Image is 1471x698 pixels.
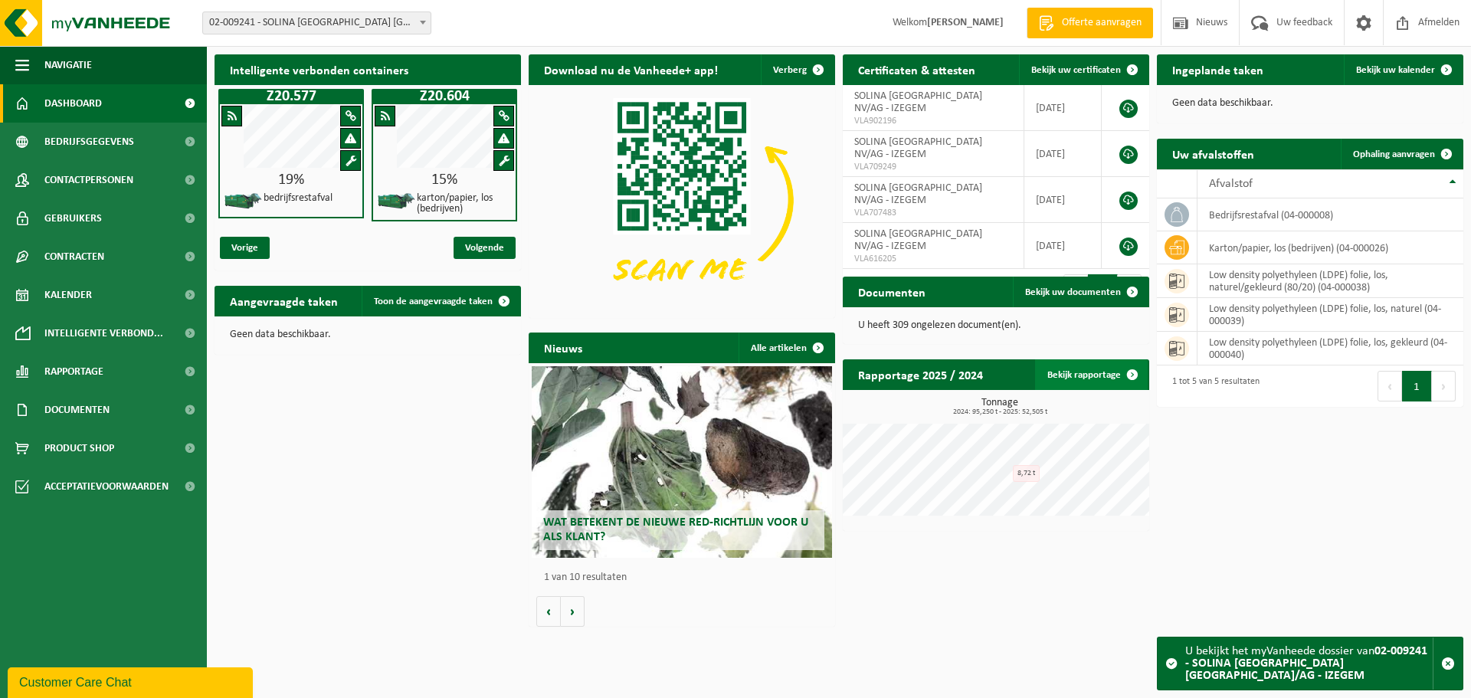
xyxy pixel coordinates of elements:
a: Offerte aanvragen [1027,8,1153,38]
td: low density polyethyleen (LDPE) folie, los, naturel (04-000039) [1197,298,1463,332]
p: Geen data beschikbaar. [230,329,506,340]
span: SOLINA [GEOGRAPHIC_DATA] NV/AG - IZEGEM [854,136,982,160]
span: Offerte aanvragen [1058,15,1145,31]
div: 19% [220,172,362,188]
span: SOLINA [GEOGRAPHIC_DATA] NV/AG - IZEGEM [854,90,982,114]
h4: karton/papier, los (bedrijven) [417,193,510,215]
span: Documenten [44,391,110,429]
span: Navigatie [44,46,92,84]
iframe: chat widget [8,664,256,698]
span: VLA902196 [854,115,1012,127]
h2: Download nu de Vanheede+ app! [529,54,733,84]
p: 1 van 10 resultaten [544,572,827,583]
a: Bekijk uw documenten [1013,277,1148,307]
span: SOLINA [GEOGRAPHIC_DATA] NV/AG - IZEGEM [854,228,982,252]
span: Kalender [44,276,92,314]
span: Afvalstof [1209,178,1253,190]
strong: [PERSON_NAME] [927,17,1004,28]
td: [DATE] [1024,223,1102,269]
h2: Rapportage 2025 / 2024 [843,359,998,389]
button: Volgende [561,596,585,627]
button: Verberg [761,54,834,85]
a: Wat betekent de nieuwe RED-richtlijn voor u als klant? [532,366,832,558]
h1: Z20.577 [222,89,360,104]
span: Product Shop [44,429,114,467]
h1: Z20.604 [375,89,513,104]
a: Ophaling aanvragen [1341,139,1462,169]
span: Intelligente verbond... [44,314,163,352]
td: karton/papier, los (bedrijven) (04-000026) [1197,231,1463,264]
td: [DATE] [1024,85,1102,131]
a: Toon de aangevraagde taken [362,286,519,316]
span: Bekijk uw kalender [1356,65,1435,75]
span: Contactpersonen [44,161,133,199]
p: U heeft 309 ongelezen document(en). [858,320,1134,331]
td: low density polyethyleen (LDPE) folie, los, gekleurd (04-000040) [1197,332,1463,365]
td: [DATE] [1024,131,1102,177]
img: HK-XZ-20-GN-01 [224,192,262,211]
h2: Uw afvalstoffen [1157,139,1270,169]
span: Wat betekent de nieuwe RED-richtlijn voor u als klant? [543,516,808,543]
span: VLA709249 [854,161,1012,173]
span: Bekijk uw documenten [1025,287,1121,297]
h2: Nieuws [529,333,598,362]
span: Verberg [773,65,807,75]
h2: Aangevraagde taken [215,286,353,316]
button: Vorige [536,596,561,627]
td: low density polyethyleen (LDPE) folie, los, naturel/gekleurd (80/20) (04-000038) [1197,264,1463,298]
span: Ophaling aanvragen [1353,149,1435,159]
span: Contracten [44,238,104,276]
span: Toon de aangevraagde taken [374,297,493,306]
span: Bekijk uw certificaten [1031,65,1121,75]
span: VLA707483 [854,207,1012,219]
img: Download de VHEPlus App [529,85,835,315]
div: U bekijkt het myVanheede dossier van [1185,637,1433,690]
span: 02-009241 - SOLINA BELGIUM NV/AG - IZEGEM [203,12,431,34]
button: 1 [1402,371,1432,401]
button: Previous [1378,371,1402,401]
h4: bedrijfsrestafval [264,193,333,204]
strong: 02-009241 - SOLINA [GEOGRAPHIC_DATA] [GEOGRAPHIC_DATA]/AG - IZEGEM [1185,645,1427,682]
td: [DATE] [1024,177,1102,223]
span: Bedrijfsgegevens [44,123,134,161]
span: SOLINA [GEOGRAPHIC_DATA] NV/AG - IZEGEM [854,182,982,206]
span: 02-009241 - SOLINA BELGIUM NV/AG - IZEGEM [202,11,431,34]
h2: Intelligente verbonden containers [215,54,521,84]
a: Alle artikelen [739,333,834,363]
a: Bekijk rapportage [1035,359,1148,390]
h2: Certificaten & attesten [843,54,991,84]
div: 1 tot 5 van 5 resultaten [1165,369,1260,403]
div: 15% [373,172,516,188]
span: Dashboard [44,84,102,123]
img: HK-XZ-20-GN-01 [377,192,415,211]
div: 8,72 t [1013,465,1040,482]
a: Bekijk uw kalender [1344,54,1462,85]
h2: Documenten [843,277,941,306]
button: Next [1432,371,1456,401]
h3: Tonnage [850,398,1149,416]
span: Vorige [220,237,270,259]
td: bedrijfsrestafval (04-000008) [1197,198,1463,231]
span: Gebruikers [44,199,102,238]
h2: Ingeplande taken [1157,54,1279,84]
a: Bekijk uw certificaten [1019,54,1148,85]
span: 2024: 95,250 t - 2025: 52,505 t [850,408,1149,416]
span: Acceptatievoorwaarden [44,467,169,506]
span: Volgende [454,237,516,259]
span: VLA616205 [854,253,1012,265]
span: Rapportage [44,352,103,391]
p: Geen data beschikbaar. [1172,98,1448,109]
